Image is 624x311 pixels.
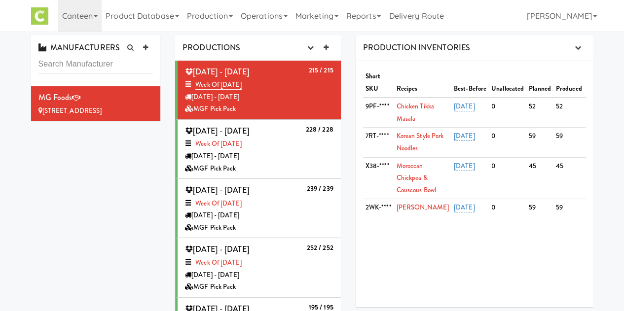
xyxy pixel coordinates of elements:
span: [DATE] - [DATE] [185,184,249,196]
td: 59 [553,199,585,216]
td: 52 [526,98,553,128]
b: 215 / 215 [309,66,333,75]
b: 228 / 228 [306,125,333,134]
a: [DATE] [454,131,475,141]
span: [STREET_ADDRESS] [42,106,102,115]
a: [DATE] [454,203,475,212]
td: 52 [553,98,585,128]
td: 59 [526,128,553,157]
div: MGF Pick Pack [185,103,333,115]
img: Micromart [31,7,48,25]
td: 0 [584,98,610,128]
li: 239 / 239 [DATE] - [DATE]Week of [DATE][DATE] - [DATE]MGF Pick Pack [175,179,341,238]
span: [DATE] - [DATE] [185,243,249,255]
tr: 2WK-****[PERSON_NAME][DATE]059590 [363,199,610,216]
a: Week of [DATE] [195,199,241,208]
a: [DATE] [454,161,475,171]
td: 0 [489,199,526,216]
a: Week of [DATE] [195,80,241,90]
tr: 7RT-****Korean Style Pork Noodles[DATE]059590 [363,128,610,157]
a: Moroccan Chickpea & Couscous Bowl [396,161,436,195]
span: [DATE] - [DATE] [185,125,249,137]
th: Unallocated [489,68,526,98]
a: Week of [DATE] [195,139,241,148]
td: 45 [553,157,585,199]
th: Short SKU [363,68,394,98]
div: MGF Pick Pack [185,281,333,293]
td: 0 [489,157,526,199]
span: MANUFACTURERS [38,42,120,53]
b: 239 / 239 [307,184,333,193]
td: 0 [489,98,526,128]
div: [DATE] - [DATE] [185,269,333,281]
td: 0 [489,128,526,157]
td: 0 [584,199,610,216]
span: MG Foods [38,92,73,103]
div: [DATE] - [DATE] [185,209,333,222]
span: PRODUCTION INVENTORIES [363,42,470,53]
b: 252 / 252 [307,243,333,252]
li: 215 / 215 [DATE] - [DATE]Week of [DATE][DATE] - [DATE]MGF Pick Pack [175,61,341,120]
li: MG Foods[STREET_ADDRESS] [31,86,161,121]
a: [PERSON_NAME] [396,203,448,212]
input: Search Manufacturer [38,55,153,73]
a: Week of [DATE] [195,258,241,267]
a: Chicken Tikka Masala [396,102,434,123]
a: [DATE] [454,102,475,111]
tr: X38-****Moroccan Chickpea & Couscous Bowl[DATE]045450 [363,157,610,199]
tr: 9PF-****Chicken Tikka Masala[DATE]052520 [363,98,610,128]
div: [DATE] - [DATE] [185,91,333,104]
td: 45 [526,157,553,199]
th: Recipes [394,68,451,98]
th: Cooked [584,68,610,98]
td: 59 [553,128,585,157]
span: [DATE] - [DATE] [185,66,249,77]
th: Best-Before [451,68,489,98]
td: 0 [584,157,610,199]
th: Planned [526,68,553,98]
td: 0 [584,128,610,157]
td: 59 [526,199,553,216]
a: Korean Style Pork Noodles [396,131,443,153]
li: 252 / 252 [DATE] - [DATE]Week of [DATE][DATE] - [DATE]MGF Pick Pack [175,238,341,297]
div: MGF Pick Pack [185,222,333,234]
div: [DATE] - [DATE] [185,150,333,163]
th: Produced [553,68,585,98]
div: MGF Pick Pack [185,163,333,175]
li: 228 / 228 [DATE] - [DATE]Week of [DATE][DATE] - [DATE]MGF Pick Pack [175,120,341,179]
span: PRODUCTIONS [183,42,240,53]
